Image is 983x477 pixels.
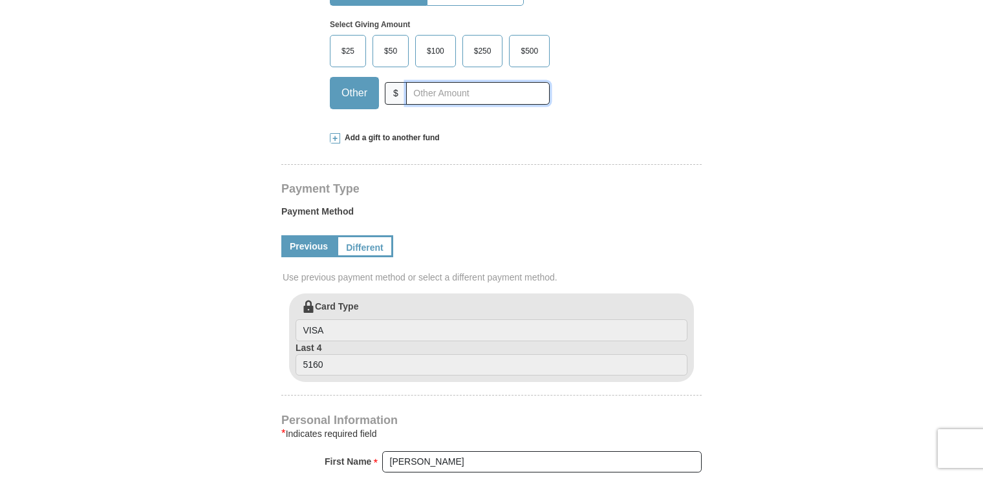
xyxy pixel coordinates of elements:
span: $100 [420,41,451,61]
a: Previous [281,235,336,257]
span: $500 [514,41,545,61]
h4: Personal Information [281,415,702,425]
span: $50 [378,41,404,61]
label: Card Type [296,300,687,341]
a: Different [336,235,393,257]
strong: Select Giving Amount [330,20,410,29]
input: Last 4 [296,354,687,376]
span: Other [335,83,374,103]
span: $25 [335,41,361,61]
label: Last 4 [296,341,687,376]
span: $250 [468,41,498,61]
label: Payment Method [281,205,702,224]
strong: First Name [325,452,371,471]
span: $ [385,82,407,105]
span: Add a gift to another fund [340,132,440,143]
span: Use previous payment method or select a different payment method. [283,271,703,284]
input: Card Type [296,319,687,341]
h4: Payment Type [281,184,702,194]
input: Other Amount [406,82,550,105]
div: Indicates required field [281,426,702,441]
